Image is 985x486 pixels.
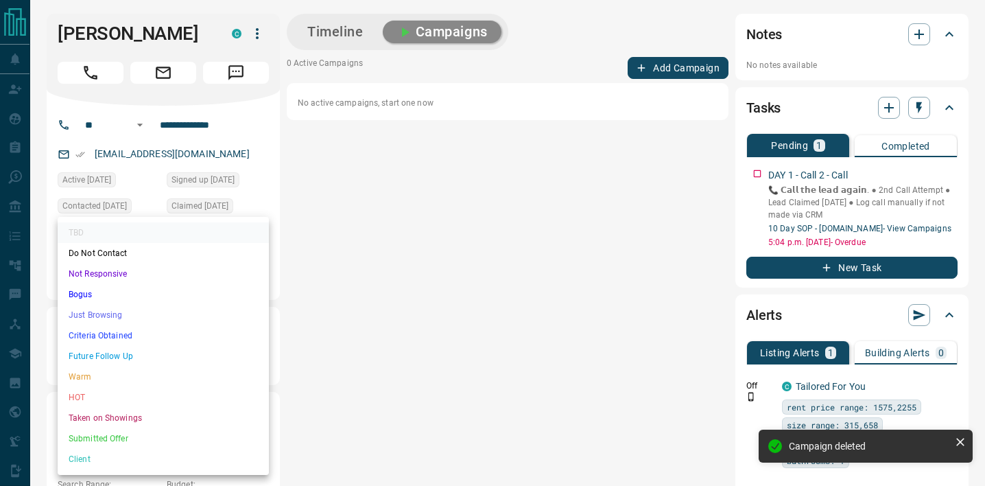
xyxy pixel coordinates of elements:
[58,387,269,408] li: HOT
[58,264,269,284] li: Not Responsive
[58,284,269,305] li: Bogus
[58,367,269,387] li: Warm
[58,449,269,470] li: Client
[58,346,269,367] li: Future Follow Up
[58,428,269,449] li: Submitted Offer
[58,243,269,264] li: Do Not Contact
[58,325,269,346] li: Criteria Obtained
[58,408,269,428] li: Taken on Showings
[789,441,949,452] div: Campaign deleted
[58,305,269,325] li: Just Browsing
